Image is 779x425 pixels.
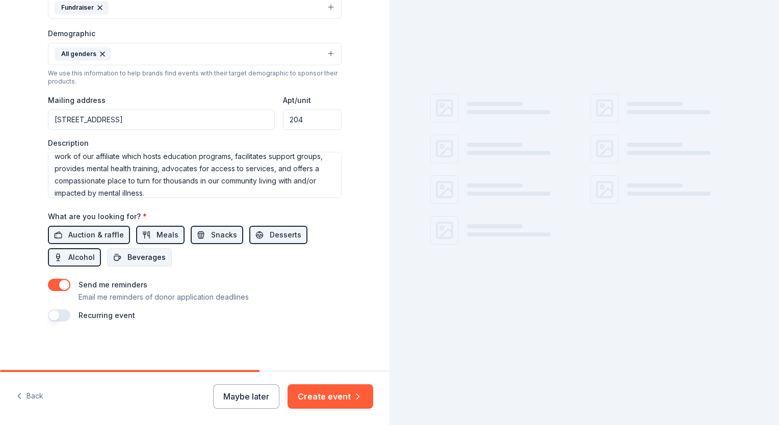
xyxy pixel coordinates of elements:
[211,229,237,241] span: Snacks
[68,229,124,241] span: Auction & raffle
[48,29,95,39] label: Demographic
[127,251,166,263] span: Beverages
[48,248,101,267] button: Alcohol
[48,138,89,148] label: Description
[283,110,342,130] input: #
[48,95,106,105] label: Mailing address
[191,226,243,244] button: Snacks
[79,280,147,289] label: Send me reminders
[48,152,342,198] textarea: All proceeds from the event stay in the community to support the mission-driven work of our affil...
[213,384,279,409] button: Maybe later
[48,43,342,65] button: All genders
[157,229,178,241] span: Meals
[270,229,301,241] span: Desserts
[79,311,135,320] label: Recurring event
[16,386,43,407] button: Back
[48,110,275,130] input: Enter a US address
[48,211,147,222] label: What are you looking for?
[55,1,109,14] div: Fundraiser
[288,384,373,409] button: Create event
[48,226,130,244] button: Auction & raffle
[136,226,185,244] button: Meals
[48,69,342,86] div: We use this information to help brands find events with their target demographic to sponsor their...
[79,291,249,303] p: Email me reminders of donor application deadlines
[249,226,307,244] button: Desserts
[107,248,172,267] button: Beverages
[68,251,95,263] span: Alcohol
[283,95,311,105] label: Apt/unit
[55,47,111,61] div: All genders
